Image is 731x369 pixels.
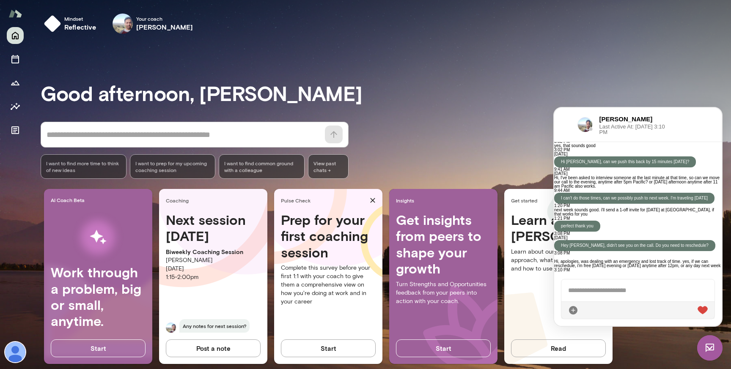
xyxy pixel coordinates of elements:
[60,210,136,264] img: AI Workflows
[45,16,112,27] span: Last Active At: [DATE] 3:10 PM
[7,74,24,91] button: Growth Plan
[7,116,39,120] p: perfect thank you
[64,22,96,32] h6: reflective
[51,264,146,329] h4: Work through a problem, big or small, anytime.
[281,339,376,357] button: Start
[8,5,22,22] img: Mento
[130,154,216,179] div: I want to prep for my upcoming coaching session
[5,342,25,362] img: Daniel Epstein
[7,136,154,140] p: Hey [PERSON_NAME], didn't see you on the call. Do you need to reschedule?
[41,10,103,37] button: Mindsetreflective
[7,51,24,68] button: Sessions
[224,160,299,173] span: I want to find common ground with a colleague
[396,212,491,277] h4: Get insights from peers to shape your growth
[308,154,349,179] span: View past chats ->
[396,280,491,306] p: Turn Strengths and Opportunities feedback from your peers into action with your coach.
[166,256,261,265] p: [PERSON_NAME]
[179,319,250,333] span: Any notes for next session?
[136,15,193,22] span: Your coach
[166,265,261,273] p: [DATE]
[7,122,24,139] button: Documents
[281,264,376,306] p: Complete this survey before your first 1:1 with your coach to give them a comprehensive view on h...
[281,212,376,260] h4: Prep for your first coaching session
[51,339,146,357] button: Start
[64,15,96,22] span: Mindset
[44,15,61,32] img: mindset
[511,212,606,244] h4: Learn about [PERSON_NAME]
[7,27,24,44] button: Home
[51,197,149,203] span: AI Coach Beta
[46,160,121,173] span: I want to find more time to think of new ideas
[41,154,126,179] div: I want to find more time to think of new ideas
[135,160,210,173] span: I want to prep for my upcoming coaching session
[143,198,154,207] img: heart
[396,197,494,204] span: Insights
[107,10,199,37] div: Vipin HegdeYour coach[PERSON_NAME]
[14,197,24,208] div: Attach
[23,9,38,25] img: https://nyc3.digitaloceanspaces.com/mento-space/profiles/cl29752h1000309mnatwpdw44.jpg
[166,248,261,256] p: Biweekly Coaching Session
[143,197,154,208] div: Live Reaction
[511,197,609,204] span: Get started
[41,81,731,105] h3: Good afternoon, [PERSON_NAME]
[166,273,261,282] p: 1:15 - 2:00pm
[166,212,261,244] h4: Next session [DATE]
[136,22,193,32] h6: [PERSON_NAME]
[166,197,264,204] span: Coaching
[113,14,133,34] img: Vipin Hegde
[281,197,366,204] span: Pulse Check
[511,339,606,357] button: Read
[7,52,135,56] p: Hi [PERSON_NAME], can we push this back by 15 minutes [DATE]?
[166,323,176,333] img: Vipin
[219,154,305,179] div: I want to find common ground with a colleague
[7,98,24,115] button: Insights
[7,88,154,93] p: I can't do those times, can we possibly push to next week. I'm traveling [DATE]
[166,339,261,357] button: Post a note
[396,339,491,357] button: Start
[45,7,112,16] h6: [PERSON_NAME]
[511,248,606,273] p: Learn about our coaching approach, what to expect next, and how to use [PERSON_NAME].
